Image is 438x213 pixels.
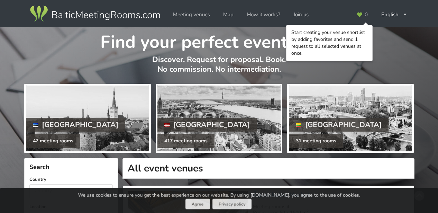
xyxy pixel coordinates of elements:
[218,8,238,21] a: Map
[168,8,215,21] a: Meeting venues
[29,176,113,183] label: Country
[291,29,367,57] div: Start creating your venue shortlist by adding favorites and send 1 request to all selected venues...
[157,118,257,132] div: [GEOGRAPHIC_DATA]
[24,84,151,153] a: [GEOGRAPHIC_DATA] 42 meeting rooms
[212,199,252,210] a: Privacy policy
[29,163,49,171] span: Search
[376,8,412,21] div: English
[156,84,282,153] a: [GEOGRAPHIC_DATA] 417 meeting rooms
[24,55,414,81] p: Discover. Request for proposal. Book. No commission. No intermediation.
[24,27,414,53] h1: Find your perfect event space
[26,134,80,148] div: 42 meeting rooms
[157,134,215,148] div: 417 meeting rooms
[365,12,368,17] span: 0
[289,118,389,132] div: [GEOGRAPHIC_DATA]
[287,84,414,153] a: [GEOGRAPHIC_DATA] 31 meeting rooms
[122,158,414,179] h1: All event venues
[242,8,285,21] a: How it works?
[185,199,210,210] button: Agree
[29,4,161,24] img: Baltic Meeting Rooms
[289,8,313,21] a: Join us
[289,134,343,148] div: 31 meeting rooms
[26,118,126,132] div: [GEOGRAPHIC_DATA]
